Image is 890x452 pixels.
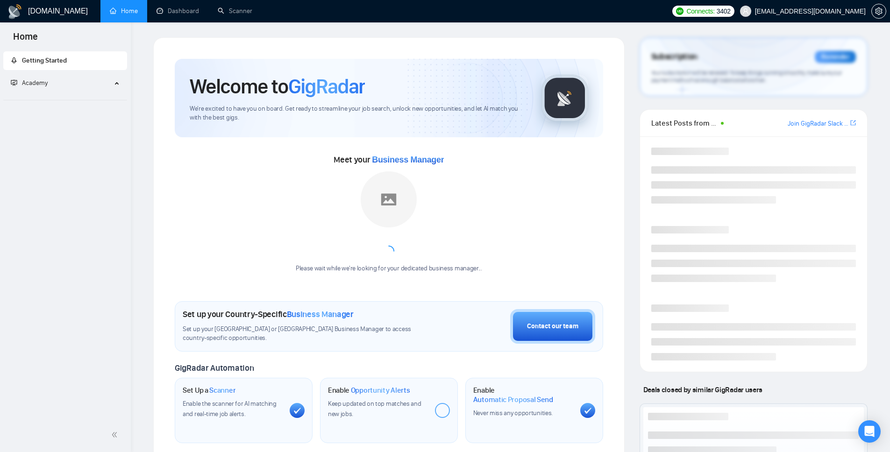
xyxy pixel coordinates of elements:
img: logo [7,4,22,19]
span: user [742,8,749,14]
span: Set up your [GEOGRAPHIC_DATA] or [GEOGRAPHIC_DATA] Business Manager to access country-specific op... [183,325,430,343]
span: Automatic Proposal Send [473,395,553,404]
div: Open Intercom Messenger [858,420,881,443]
span: Enable the scanner for AI matching and real-time job alerts. [183,400,277,418]
h1: Welcome to [190,74,365,99]
a: searchScanner [218,7,252,15]
span: loading [383,246,394,257]
a: dashboardDashboard [157,7,199,15]
button: setting [871,4,886,19]
span: Opportunity Alerts [351,386,410,395]
h1: Set Up a [183,386,235,395]
span: export [850,119,856,127]
span: Subscription [651,49,698,65]
span: setting [872,7,886,15]
h1: Enable [328,386,410,395]
span: Keep updated on top matches and new jobs. [328,400,421,418]
span: We're excited to have you on board. Get ready to streamline your job search, unlock new opportuni... [190,105,527,122]
span: Meet your [334,155,444,165]
div: Contact our team [527,321,578,332]
span: Connects: [686,6,714,16]
span: Your subscription will be renewed. To keep things running smoothly, make sure your payment method... [651,69,842,84]
img: placeholder.png [361,171,417,227]
button: Contact our team [510,309,595,344]
div: Reminder [815,51,856,63]
span: GigRadar [288,74,365,99]
span: Business Manager [287,309,354,319]
span: Getting Started [22,56,67,64]
li: Getting Started [3,51,127,70]
span: Scanner [209,386,235,395]
li: Academy Homepage [3,96,127,102]
span: GigRadar Automation [175,363,254,373]
h1: Set up your Country-Specific [183,309,354,319]
span: Business Manager [372,155,444,164]
a: setting [871,7,886,15]
span: Home [6,30,45,49]
span: double-left [111,430,121,439]
a: Join GigRadar Slack Community [788,119,848,129]
a: homeHome [110,7,138,15]
span: rocket [11,57,17,64]
span: Deals closed by similar GigRadar users [640,381,766,398]
span: 3402 [717,6,731,16]
div: Please wait while we're looking for your dedicated business manager... [290,264,488,273]
span: Academy [22,79,48,87]
span: Never miss any opportunities. [473,409,553,417]
span: Academy [11,79,48,87]
h1: Enable [473,386,573,404]
span: fund-projection-screen [11,79,17,86]
img: gigradar-logo.png [541,75,588,121]
img: upwork-logo.png [676,7,684,15]
span: Latest Posts from the GigRadar Community [651,117,718,129]
a: export [850,119,856,127]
